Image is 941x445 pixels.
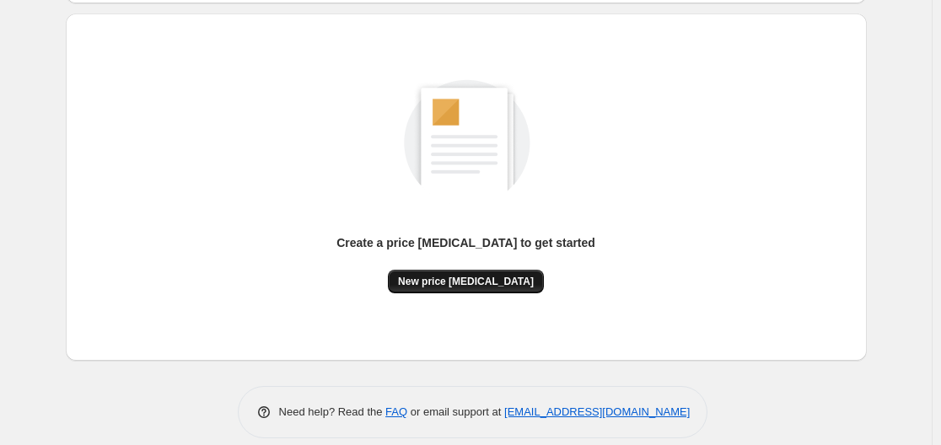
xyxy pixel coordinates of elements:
[279,405,386,418] span: Need help? Read the
[398,275,534,288] span: New price [MEDICAL_DATA]
[385,405,407,418] a: FAQ
[388,270,544,293] button: New price [MEDICAL_DATA]
[407,405,504,418] span: or email support at
[336,234,595,251] p: Create a price [MEDICAL_DATA] to get started
[504,405,690,418] a: [EMAIL_ADDRESS][DOMAIN_NAME]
